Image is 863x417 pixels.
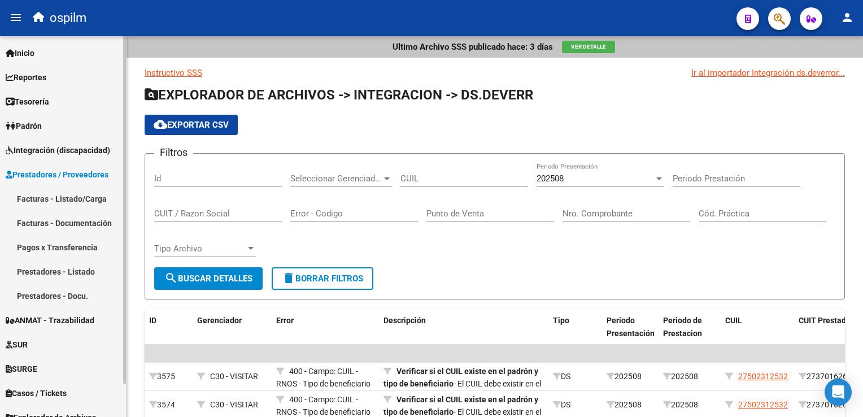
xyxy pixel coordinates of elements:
[553,316,569,325] span: Tipo
[6,363,37,375] span: SURGE
[553,370,598,383] div: DS
[149,316,156,325] span: ID
[607,398,654,411] div: 202508
[721,309,794,346] datatable-header-cell: CUIL
[379,309,548,346] datatable-header-cell: Descripción
[276,367,371,389] span: 400 - Campo: CUIL - RNOS - Tipo de beneficiario
[6,168,108,181] span: Prestadores / Proveedores
[149,398,188,411] div: 3574
[562,41,615,53] button: Ver Detalle
[164,273,252,284] span: Buscar Detalles
[6,387,67,399] span: Casos / Tickets
[825,379,852,406] div: Open Intercom Messenger
[6,71,46,84] span: Reportes
[154,244,246,254] span: Tipo Archivo
[571,44,606,50] span: Ver Detalle
[383,395,538,417] strong: Verificar si el CUIL existe en el padrón y tipo de beneficiario
[272,267,373,290] button: Borrar Filtros
[6,47,34,59] span: Inicio
[607,370,654,383] div: 202508
[145,115,238,135] button: Exportar CSV
[154,120,229,130] span: Exportar CSV
[6,144,110,157] span: Integración (discapacidad)
[840,11,854,24] mat-icon: person
[663,370,716,383] div: 202508
[210,400,258,409] span: C30 - VISITAR
[738,372,788,381] span: 27502312532
[691,67,845,79] div: Ir al importador Integración ds.deverror...
[272,309,379,346] datatable-header-cell: Error
[383,316,426,325] span: Descripción
[553,398,598,411] div: DS
[50,6,86,31] span: ospilm
[282,271,295,285] mat-icon: delete
[663,398,716,411] div: 202508
[290,173,382,184] span: Seleccionar Gerenciador
[164,271,178,285] mat-icon: search
[154,118,167,131] mat-icon: cloud_download
[393,41,553,53] p: Ultimo Archivo SSS publicado hace: 3 días
[276,316,294,325] span: Error
[210,372,258,381] span: C30 - VISITAR
[276,395,371,417] span: 400 - Campo: CUIL - RNOS - Tipo de beneficiario
[197,316,242,325] span: Gerenciador
[154,267,263,290] button: Buscar Detalles
[738,400,788,409] span: 27502312532
[282,273,363,284] span: Borrar Filtros
[548,309,602,346] datatable-header-cell: Tipo
[154,145,193,160] h3: Filtros
[799,316,853,325] span: CUIT Prestador
[6,314,94,327] span: ANMAT - Trazabilidad
[602,309,659,346] datatable-header-cell: Periodo Presentación
[145,87,533,103] span: EXPLORADOR DE ARCHIVOS -> INTEGRACION -> DS.DEVERR
[149,370,188,383] div: 3575
[145,68,202,78] a: Instructivo SSS
[607,316,655,338] span: Periodo Presentación
[6,120,42,132] span: Padrón
[6,95,49,108] span: Tesorería
[193,309,272,346] datatable-header-cell: Gerenciador
[663,316,702,338] span: Periodo de Prestacion
[6,338,28,351] span: SUR
[9,11,23,24] mat-icon: menu
[725,316,742,325] span: CUIL
[383,367,538,389] strong: Verificar si el CUIL existe en el padrón y tipo de beneficiario
[537,173,564,184] span: 202508
[145,309,193,346] datatable-header-cell: ID
[659,309,721,346] datatable-header-cell: Periodo de Prestacion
